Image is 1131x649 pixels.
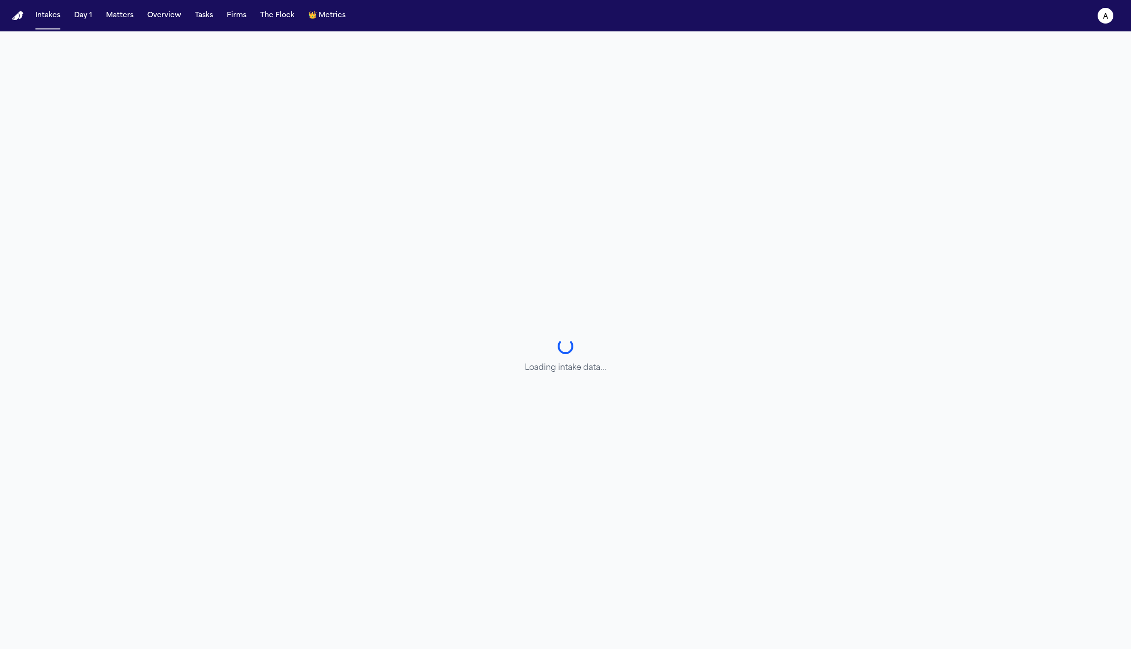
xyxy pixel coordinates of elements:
button: Tasks [191,7,217,25]
button: Overview [143,7,185,25]
button: Firms [223,7,250,25]
button: Intakes [31,7,64,25]
p: Loading intake data... [525,362,606,374]
button: crownMetrics [304,7,350,25]
button: The Flock [256,7,298,25]
button: Matters [102,7,137,25]
button: Day 1 [70,7,96,25]
a: Home [12,11,24,21]
img: Finch Logo [12,11,24,21]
